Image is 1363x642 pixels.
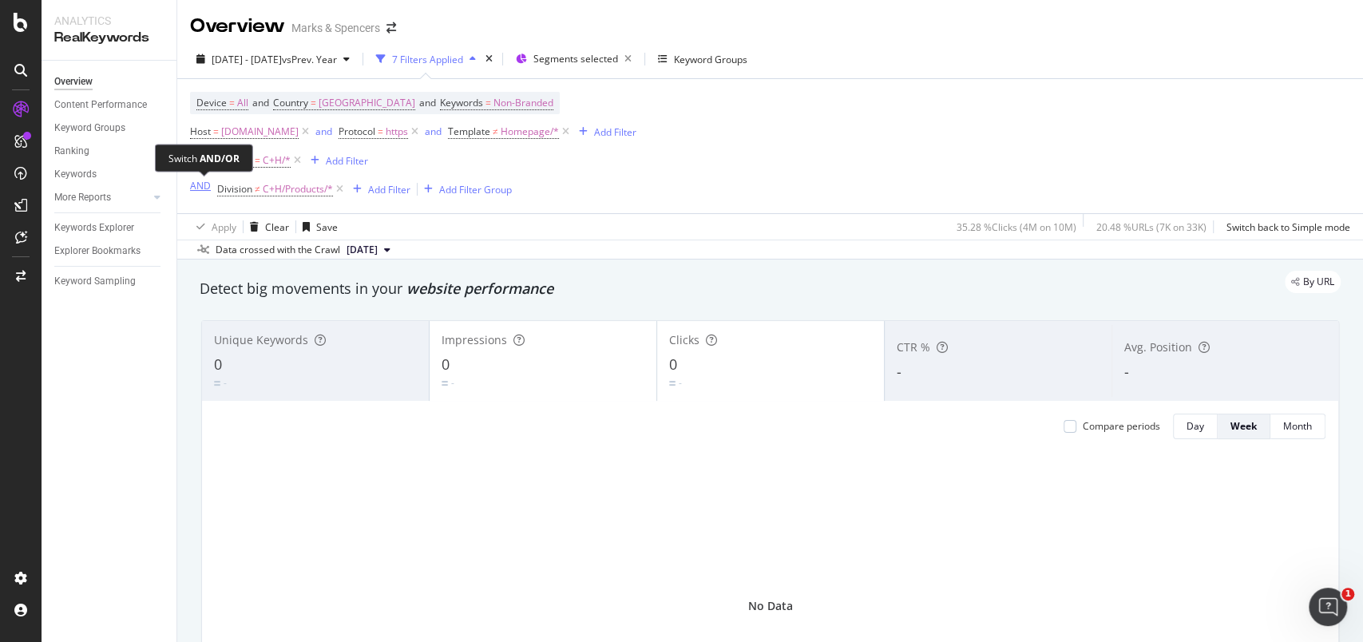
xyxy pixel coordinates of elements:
span: - [1124,362,1129,381]
span: Division [217,182,252,196]
span: Segments selected [533,52,618,65]
button: Keyword Groups [652,46,754,72]
button: and [425,124,442,139]
div: 35.28 % Clicks ( 4M on 10M ) [957,220,1076,234]
div: Keyword Sampling [54,273,136,290]
img: Equal [442,381,448,386]
button: Month [1270,414,1325,439]
div: and [315,125,332,138]
span: https [386,121,408,143]
div: Explorer Bookmarks [54,243,141,260]
span: Homepage/* [501,121,559,143]
span: = [229,96,235,109]
div: Day [1187,419,1204,433]
button: Add Filter [573,122,636,141]
a: Keywords [54,166,165,183]
button: Clear [244,214,289,240]
span: = [213,125,219,138]
button: Segments selected [509,46,638,72]
div: Keywords [54,166,97,183]
div: Clear [265,220,289,234]
span: 0 [214,355,222,374]
iframe: Intercom live chat [1309,588,1347,626]
div: Month [1283,419,1312,433]
div: Keyword Groups [674,53,747,66]
span: = [485,96,491,109]
div: RealKeywords [54,29,164,47]
button: AND [190,178,211,193]
a: Overview [54,73,165,90]
a: Keywords Explorer [54,220,165,236]
div: Switch [168,151,240,164]
div: AND/OR [200,151,240,164]
span: By URL [1303,277,1334,287]
span: [DATE] - [DATE] [212,53,282,66]
span: Protocol [339,125,375,138]
span: and [252,96,269,109]
span: 2025 Aug. 16th [347,243,378,257]
button: Add Filter [347,180,410,199]
div: More Reports [54,189,111,206]
button: and [315,124,332,139]
div: - [679,376,682,390]
span: vs Prev. Year [282,53,337,66]
div: Overview [54,73,93,90]
div: Add Filter [368,183,410,196]
div: Keywords Explorer [54,220,134,236]
div: AND [190,179,211,192]
button: 7 Filters Applied [370,46,482,72]
div: - [451,376,454,390]
span: Device [196,96,227,109]
button: Switch back to Simple mode [1220,214,1350,240]
div: arrow-right-arrow-left [386,22,396,34]
button: Add Filter [304,151,368,170]
div: Overview [190,13,285,40]
span: Keywords [440,96,483,109]
button: Day [1173,414,1218,439]
div: legacy label [1285,271,1341,293]
span: Avg. Position [1124,339,1192,355]
div: No Data [748,598,793,614]
span: = [255,153,260,167]
span: 0 [442,355,450,374]
img: Equal [669,381,676,386]
div: Apply [212,220,236,234]
button: Add Filter Group [418,180,512,199]
span: 1 [1341,588,1354,600]
div: 20.48 % URLs ( 7K on 33K ) [1096,220,1206,234]
div: Compare periods [1083,419,1160,433]
div: times [482,51,496,67]
a: Content Performance [54,97,165,113]
button: Apply [190,214,236,240]
div: Switch back to Simple mode [1226,220,1350,234]
span: C+H/* [263,149,291,172]
span: C+H/Products/* [263,178,333,200]
span: All [237,92,248,114]
div: Data crossed with the Crawl [216,243,340,257]
div: Save [316,220,338,234]
span: = [311,96,316,109]
a: Keyword Groups [54,120,165,137]
div: Add Filter Group [439,183,512,196]
button: [DATE] [340,240,397,260]
a: Ranking [54,143,165,160]
div: Ranking [54,143,89,160]
span: [DOMAIN_NAME] [221,121,299,143]
button: Save [296,214,338,240]
a: Keyword Sampling [54,273,165,290]
span: - [897,362,901,381]
span: Impressions [442,332,507,347]
span: CTR % [897,339,930,355]
a: More Reports [54,189,149,206]
div: Add Filter [594,125,636,139]
div: - [224,376,227,390]
div: Content Performance [54,97,147,113]
span: Unique Keywords [214,332,308,347]
div: Analytics [54,13,164,29]
span: ≠ [493,125,498,138]
div: 7 Filters Applied [392,53,463,66]
div: and [425,125,442,138]
span: Country [273,96,308,109]
div: Marks & Spencers [291,20,380,36]
span: Clicks [669,332,699,347]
